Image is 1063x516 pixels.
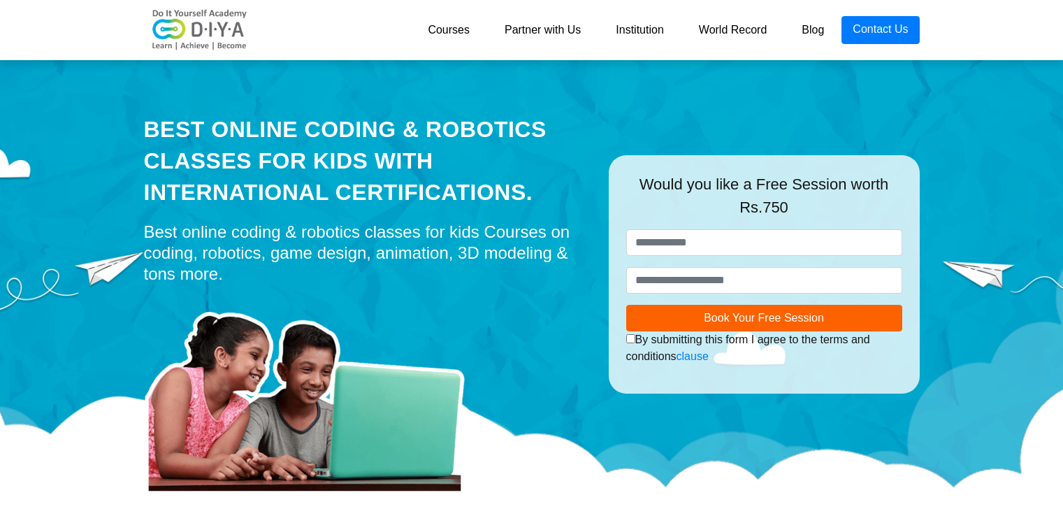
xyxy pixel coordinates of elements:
[410,16,487,44] a: Courses
[784,16,841,44] a: Blog
[841,16,919,44] a: Contact Us
[144,114,588,208] div: Best Online Coding & Robotics Classes for kids with International Certifications.
[626,305,902,331] button: Book Your Free Session
[704,312,824,324] span: Book Your Free Session
[626,173,902,229] div: Would you like a Free Session worth Rs.750
[598,16,681,44] a: Institution
[681,16,785,44] a: World Record
[677,350,709,362] a: clause
[144,292,479,494] img: home-prod.png
[144,222,588,285] div: Best online coding & robotics classes for kids Courses on coding, robotics, game design, animatio...
[487,16,598,44] a: Partner with Us
[144,9,256,51] img: logo-v2.png
[626,331,902,365] div: By submitting this form I agree to the terms and conditions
